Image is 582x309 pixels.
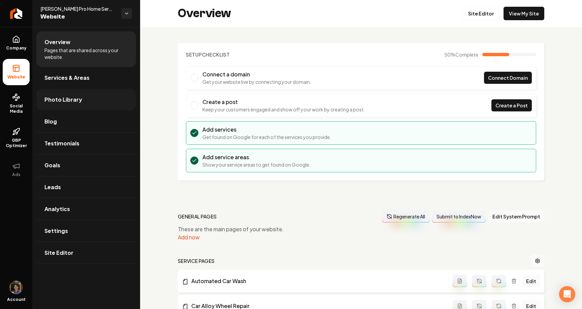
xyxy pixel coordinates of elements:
[44,117,57,126] span: Blog
[3,103,30,114] span: Social Media
[36,89,136,110] a: Photo Library
[9,172,23,177] span: Ads
[178,233,544,241] div: Add now
[444,51,478,58] span: 50 %
[36,133,136,154] a: Testimonials
[5,74,28,80] span: Website
[9,281,23,294] img: Mitchell Stahl
[178,7,231,20] h2: Overview
[36,220,136,242] a: Settings
[202,78,311,85] p: Get your website live by connecting your domain.
[186,52,202,58] span: Setup
[182,277,453,285] a: Automated Car Wash
[455,52,478,58] span: Complete
[495,102,528,109] span: Create a Post
[7,297,26,302] span: Account
[453,275,467,287] button: Add admin page prompt
[202,106,365,113] p: Keep your customers engaged and show off your work by creating a post.
[186,51,230,58] h2: Checklist
[462,7,499,20] a: Site Editor
[202,126,331,134] h3: Add services
[40,12,116,22] span: Website
[36,176,136,198] a: Leads
[488,74,528,81] span: Connect Domain
[10,8,23,19] img: Rebolt Logo
[3,45,29,51] span: Company
[44,183,61,191] span: Leads
[44,96,82,104] span: Photo Library
[202,161,311,168] p: Show your service areas to get found on Google.
[44,74,90,82] span: Services & Areas
[178,213,217,220] h2: general pages
[36,154,136,176] a: Goals
[522,275,540,287] a: Edit
[44,139,79,147] span: Testimonials
[44,227,68,235] span: Settings
[202,134,331,140] p: Get found on Google for each of the services you provide.
[36,242,136,264] a: Site Editor
[44,161,60,169] span: Goals
[44,38,70,46] span: Overview
[484,72,532,84] a: Connect Domain
[202,70,311,78] h3: Connect a domain
[3,122,30,154] a: GBP Optimizer
[36,111,136,132] a: Blog
[559,286,575,302] div: Open Intercom Messenger
[3,30,30,56] a: Company
[3,157,30,183] button: Ads
[382,210,429,222] button: Regenerate All
[36,67,136,89] a: Services & Areas
[432,210,486,222] button: Submit to IndexNow
[36,198,136,220] a: Analytics
[178,257,215,264] h2: Service Pages
[504,7,544,20] a: View My Site
[44,249,73,257] span: Site Editor
[3,88,30,119] a: Social Media
[3,138,30,148] span: GBP Optimizer
[40,5,116,12] span: [PERSON_NAME] Pro Home Services
[491,99,532,111] a: Create a Post
[44,205,70,213] span: Analytics
[202,98,365,106] h3: Create a post
[44,47,128,60] span: Pages that are shared across your website.
[488,210,544,222] button: Edit System Prompt
[9,281,23,294] button: Open user button
[202,153,311,161] h3: Add service areas
[178,225,544,241] div: These are the main pages of your website.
